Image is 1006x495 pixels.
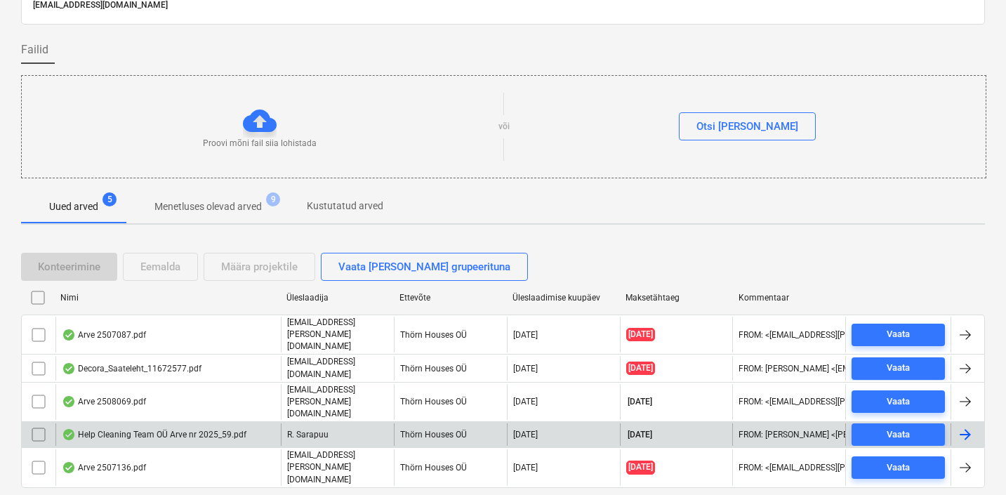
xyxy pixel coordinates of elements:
[626,461,655,474] span: [DATE]
[62,396,76,407] div: Andmed failist loetud
[394,384,507,420] div: Thörn Houses OÜ
[852,324,945,346] button: Vaata
[399,293,501,303] div: Ettevõte
[887,394,910,410] div: Vaata
[287,317,388,352] p: [EMAIL_ADDRESS][PERSON_NAME][DOMAIN_NAME]
[49,199,98,214] p: Uued arved
[62,363,76,374] div: Andmed failist loetud
[626,429,654,441] span: [DATE]
[102,192,117,206] span: 5
[679,112,816,140] button: Otsi [PERSON_NAME]
[513,330,538,340] div: [DATE]
[887,326,910,343] div: Vaata
[62,363,201,374] div: Decora_Saateleht_11672577.pdf
[394,449,507,485] div: Thörn Houses OÜ
[394,317,507,352] div: Thörn Houses OÜ
[338,258,510,276] div: Vaata [PERSON_NAME] grupeerituna
[936,428,1006,495] div: Віджет чату
[62,329,76,341] div: Andmed failist loetud
[513,463,538,473] div: [DATE]
[266,192,280,206] span: 9
[203,138,317,150] p: Proovi mõni fail siia lohistada
[887,360,910,376] div: Vaata
[626,362,655,375] span: [DATE]
[852,357,945,380] button: Vaata
[626,328,655,341] span: [DATE]
[62,462,76,473] div: Andmed failist loetud
[287,449,388,485] p: [EMAIL_ADDRESS][PERSON_NAME][DOMAIN_NAME]
[62,462,146,473] div: Arve 2507136.pdf
[154,199,262,214] p: Menetluses olevad arved
[287,384,388,420] p: [EMAIL_ADDRESS][PERSON_NAME][DOMAIN_NAME]
[513,364,538,374] div: [DATE]
[513,430,538,440] div: [DATE]
[287,429,329,441] p: R. Sarapuu
[394,356,507,380] div: Thörn Houses OÜ
[852,423,945,446] button: Vaata
[498,121,510,133] p: või
[394,423,507,446] div: Thörn Houses OÜ
[62,329,146,341] div: Arve 2507087.pdf
[60,293,275,303] div: Nimi
[21,75,986,178] div: Proovi mõni fail siia lohistadavõiOtsi [PERSON_NAME]
[512,293,614,303] div: Üleslaadimise kuupäev
[62,429,76,440] div: Andmed failist loetud
[696,117,798,136] div: Otsi [PERSON_NAME]
[887,460,910,476] div: Vaata
[852,456,945,479] button: Vaata
[321,253,528,281] button: Vaata [PERSON_NAME] grupeerituna
[287,356,388,380] p: [EMAIL_ADDRESS][DOMAIN_NAME]
[307,199,383,213] p: Kustutatud arved
[626,293,727,303] div: Maksetähtaeg
[513,397,538,407] div: [DATE]
[62,429,246,440] div: Help Cleaning Team OÜ Arve nr 2025_59.pdf
[626,396,654,408] span: [DATE]
[286,293,388,303] div: Üleslaadija
[62,396,146,407] div: Arve 2508069.pdf
[887,427,910,443] div: Vaata
[21,41,48,58] span: Failid
[936,428,1006,495] iframe: Chat Widget
[739,293,840,303] div: Kommentaar
[852,390,945,413] button: Vaata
